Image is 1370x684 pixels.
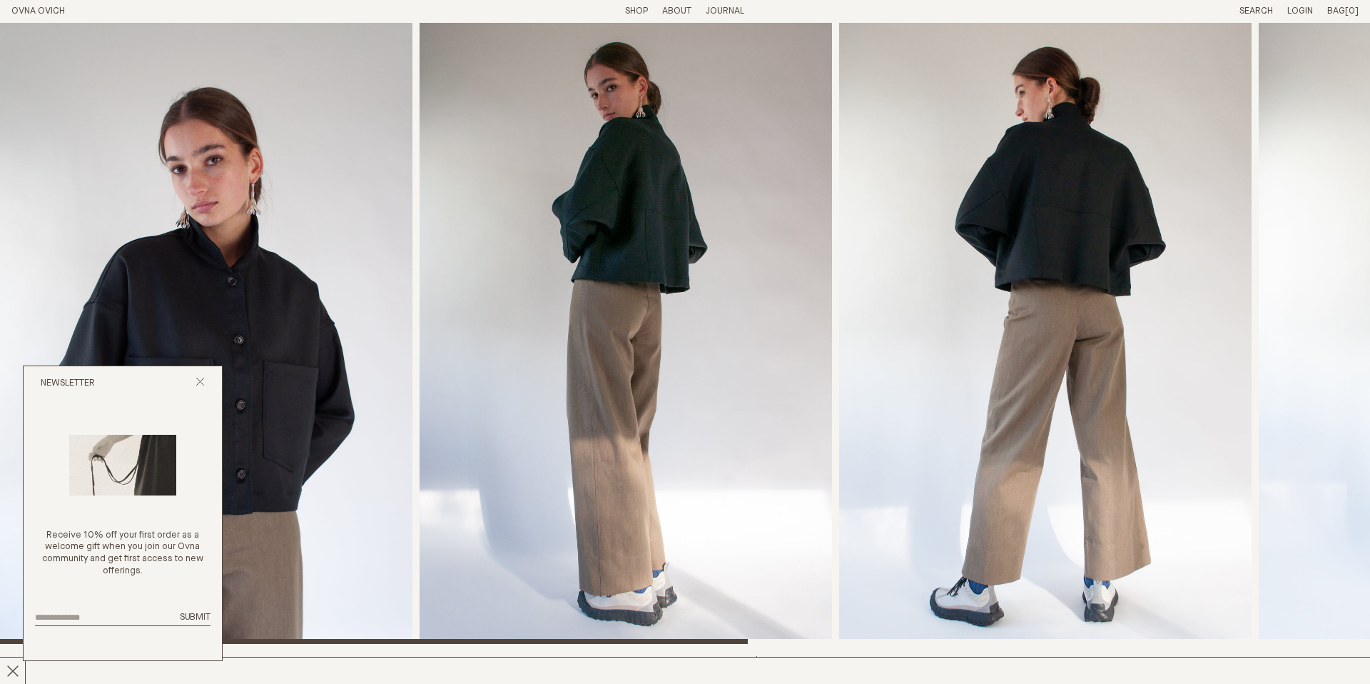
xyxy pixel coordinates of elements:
span: Bag [1327,6,1345,16]
div: 2 / 6 [420,23,832,644]
summary: About [662,6,691,18]
button: Submit [180,612,210,624]
img: Ya Jacket [839,23,1252,644]
button: Close popup [196,377,205,391]
h2: Newsletter [41,378,95,390]
a: Journal [706,6,744,16]
span: Submit [180,613,210,622]
a: Search [1239,6,1273,16]
div: 3 / 6 [839,23,1252,644]
a: Login [1287,6,1313,16]
img: Ya Jacket [420,23,832,644]
a: Home [11,6,65,16]
a: Shop [625,6,648,16]
p: Receive 10% off your first order as a welcome gift when you join our Ovna community and get first... [35,530,210,578]
h2: Ya Jacket [11,655,340,676]
span: [0] [1345,6,1359,16]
